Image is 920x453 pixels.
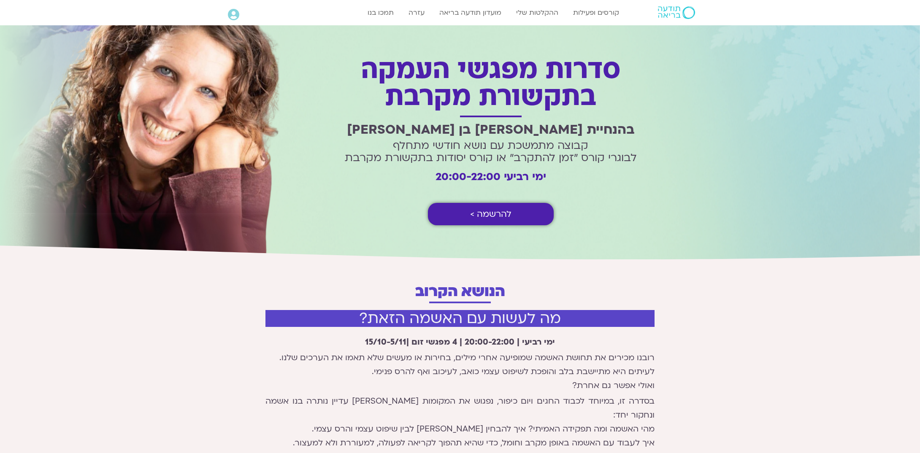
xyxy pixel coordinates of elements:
a: תמכו בנו [363,5,398,21]
h2: בהנחיית [PERSON_NAME] בן [PERSON_NAME] [341,122,641,137]
h2: הנושא הקרוב [241,284,679,299]
strong: ימי רביעי 20:00-22:00 [436,170,546,184]
a: מועדון תודעה בריאה [435,5,506,21]
img: תודעה בריאה [658,6,695,19]
h2: מה לעשות עם האשמה הזאת? [265,310,655,327]
span: להרשמה > [470,209,511,219]
h1: סדרות מפגשי העמקה בתקשורת מקרבת [341,57,641,111]
strong: ימי רביעי | 20:00-22:00 | 4 מפגשי זום | [365,337,555,348]
a: קורסים ופעילות [569,5,623,21]
h2: קבוצה מתמשכת עם נושא חודשי מתחלף לבוגרי קורס ״זמן להתקרב״ או קורס יסודות בתקשורת מקרבת [341,140,641,164]
a: עזרה [404,5,429,21]
span: 15/10-5/11 [365,337,406,348]
a: ההקלטות שלי [512,5,563,21]
a: להרשמה > [428,203,554,225]
p: רובנו מכירים את תחושת האשמה שמופיעה אחרי מילים, בחירות או מעשים שלא תאמו את הערכים שלנו. לעיתים ה... [265,351,655,393]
